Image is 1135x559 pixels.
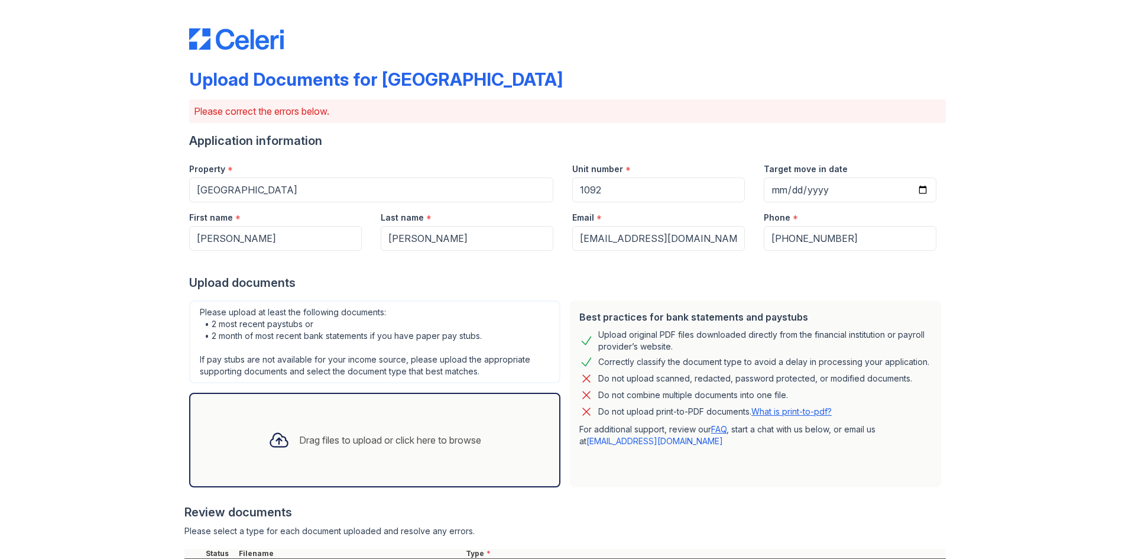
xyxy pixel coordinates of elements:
label: First name [189,212,233,224]
p: Please correct the errors below. [194,104,941,118]
div: Upload original PDF files downloaded directly from the financial institution or payroll provider’... [598,329,932,353]
label: Property [189,163,225,175]
div: Do not combine multiple documents into one file. [598,388,788,402]
div: Review documents [184,504,946,521]
div: Upload Documents for [GEOGRAPHIC_DATA] [189,69,563,90]
div: Type [463,549,946,558]
p: Do not upload print-to-PDF documents. [598,406,832,418]
img: CE_Logo_Blue-a8612792a0a2168367f1c8372b55b34899dd931a85d93a1a3d3e32e68fde9ad4.png [189,28,284,50]
a: What is print-to-pdf? [751,406,832,416]
div: Best practices for bank statements and paystubs [579,310,932,324]
label: Last name [381,212,424,224]
p: For additional support, review our , start a chat with us below, or email us at [579,424,932,447]
a: FAQ [711,424,727,434]
a: [EMAIL_ADDRESS][DOMAIN_NAME] [586,436,723,446]
div: Correctly classify the document type to avoid a delay in processing your application. [598,355,929,369]
div: Do not upload scanned, redacted, password protected, or modified documents. [598,371,912,386]
div: Drag files to upload or click here to browse [299,433,481,447]
label: Unit number [572,163,623,175]
div: Please upload at least the following documents: • 2 most recent paystubs or • 2 month of most rec... [189,300,560,383]
label: Phone [764,212,790,224]
div: Filename [236,549,463,558]
div: Please select a type for each document uploaded and resolve any errors. [184,525,946,537]
label: Email [572,212,594,224]
div: Application information [189,133,946,149]
div: Status [203,549,236,558]
div: Upload documents [189,274,946,291]
label: Target move in date [764,163,848,175]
